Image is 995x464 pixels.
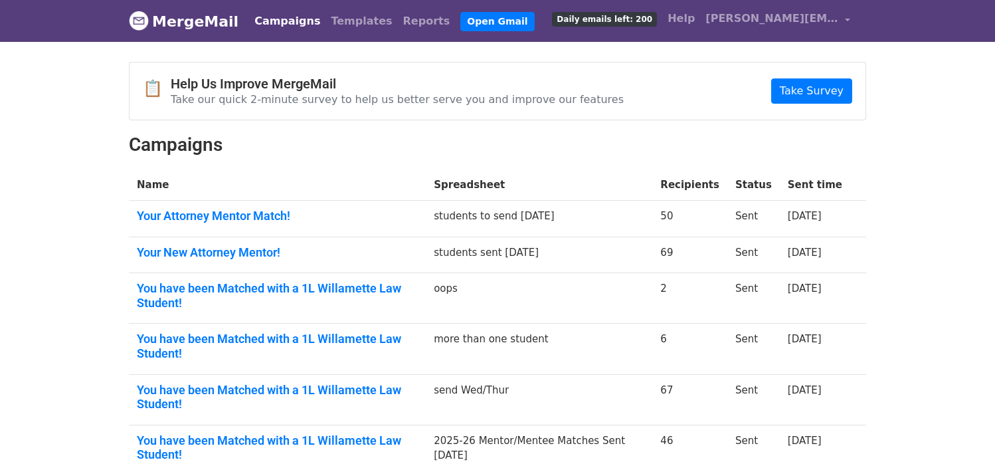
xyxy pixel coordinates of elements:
td: Sent [727,201,780,237]
a: [DATE] [788,210,822,222]
td: Sent [727,374,780,425]
a: Reports [398,8,456,35]
th: Sent time [780,170,850,201]
th: Name [129,170,426,201]
span: [PERSON_NAME][EMAIL_ADDRESS][DOMAIN_NAME] [705,11,838,27]
a: [DATE] [788,435,822,447]
a: You have been Matched with a 1L Willamette Law Student! [137,433,418,462]
a: Your Attorney Mentor Match! [137,209,418,223]
td: Sent [727,324,780,374]
h2: Campaigns [129,134,866,156]
h4: Help Us Improve MergeMail [171,76,624,92]
a: You have been Matched with a 1L Willamette Law Student! [137,332,418,360]
a: Templates [325,8,397,35]
th: Status [727,170,780,201]
a: [DATE] [788,247,822,259]
a: [DATE] [788,333,822,345]
td: more than one student [426,324,652,374]
td: 6 [652,324,727,374]
a: [DATE] [788,384,822,396]
a: Help [662,5,700,32]
p: Take our quick 2-minute survey to help us better serve you and improve our features [171,92,624,106]
span: Daily emails left: 200 [552,12,657,27]
a: You have been Matched with a 1L Willamette Law Student! [137,281,418,310]
td: 69 [652,237,727,273]
td: Sent [727,273,780,324]
th: Recipients [652,170,727,201]
td: 50 [652,201,727,237]
td: 67 [652,374,727,425]
a: Daily emails left: 200 [547,5,662,32]
a: Campaigns [249,8,325,35]
td: oops [426,273,652,324]
td: Sent [727,237,780,273]
td: send Wed/Thur [426,374,652,425]
a: You have been Matched with a 1L Willamette Law Student! [137,383,418,411]
a: [PERSON_NAME][EMAIL_ADDRESS][DOMAIN_NAME] [700,5,856,37]
a: Take Survey [771,78,852,104]
span: 📋 [143,79,171,98]
a: Open Gmail [460,12,534,31]
a: Your New Attorney Mentor! [137,245,418,260]
th: Spreadsheet [426,170,652,201]
a: [DATE] [788,283,822,294]
img: MergeMail logo [129,11,149,31]
td: students to send [DATE] [426,201,652,237]
a: MergeMail [129,7,238,35]
td: students sent [DATE] [426,237,652,273]
td: 2 [652,273,727,324]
